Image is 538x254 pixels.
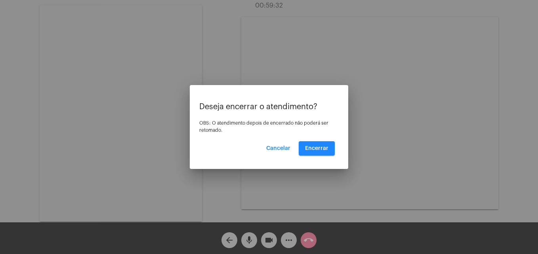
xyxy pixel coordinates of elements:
[299,141,335,155] button: Encerrar
[199,121,328,133] span: OBS: O atendimento depois de encerrado não poderá ser retomado.
[260,141,297,155] button: Cancelar
[305,146,328,151] span: Encerrar
[199,102,339,111] p: Deseja encerrar o atendimento?
[266,146,290,151] span: Cancelar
